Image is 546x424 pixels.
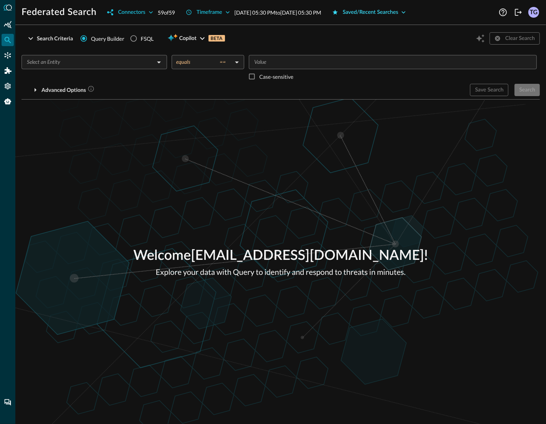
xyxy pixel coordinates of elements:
div: Connectors [118,8,145,17]
button: Saved/Recent Searches [328,6,411,18]
span: == [220,58,226,65]
div: Saved/Recent Searches [343,8,399,17]
div: Federated Search [2,34,14,46]
button: CopilotBETA [163,32,229,45]
p: Welcome [EMAIL_ADDRESS][DOMAIN_NAME] ! [133,246,428,266]
p: [DATE] 05:30 PM to [DATE] 05:30 PM [235,8,321,17]
div: FSQL [141,35,154,43]
button: Timeframe [181,6,235,18]
button: Logout [512,6,524,18]
div: equals [176,58,232,65]
button: Open [154,57,164,68]
p: Explore your data with Query to identify and respond to threats in minutes. [133,266,428,278]
div: Chat [2,396,14,409]
button: Connectors [103,6,157,18]
button: Help [497,6,509,18]
div: Summary Insights [2,18,14,31]
div: Advanced Options [41,85,94,95]
span: Copilot [179,34,197,43]
span: equals [176,58,190,65]
div: Search Criteria [37,34,73,43]
button: Search Criteria [22,32,78,45]
div: Query Agent [2,95,14,108]
p: BETA [208,35,225,42]
div: Timeframe [197,8,222,17]
button: Advanced Options [22,84,99,96]
div: Addons [2,65,14,77]
p: Case-sensitive [259,73,293,81]
span: Query Builder [91,35,124,43]
p: 59 of 59 [158,8,175,17]
div: Settings [2,80,14,92]
div: Connectors [2,49,14,62]
div: TG [528,7,539,18]
h1: Federated Search [22,6,96,18]
input: Value [251,57,533,67]
input: Select an Entity [24,57,152,67]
